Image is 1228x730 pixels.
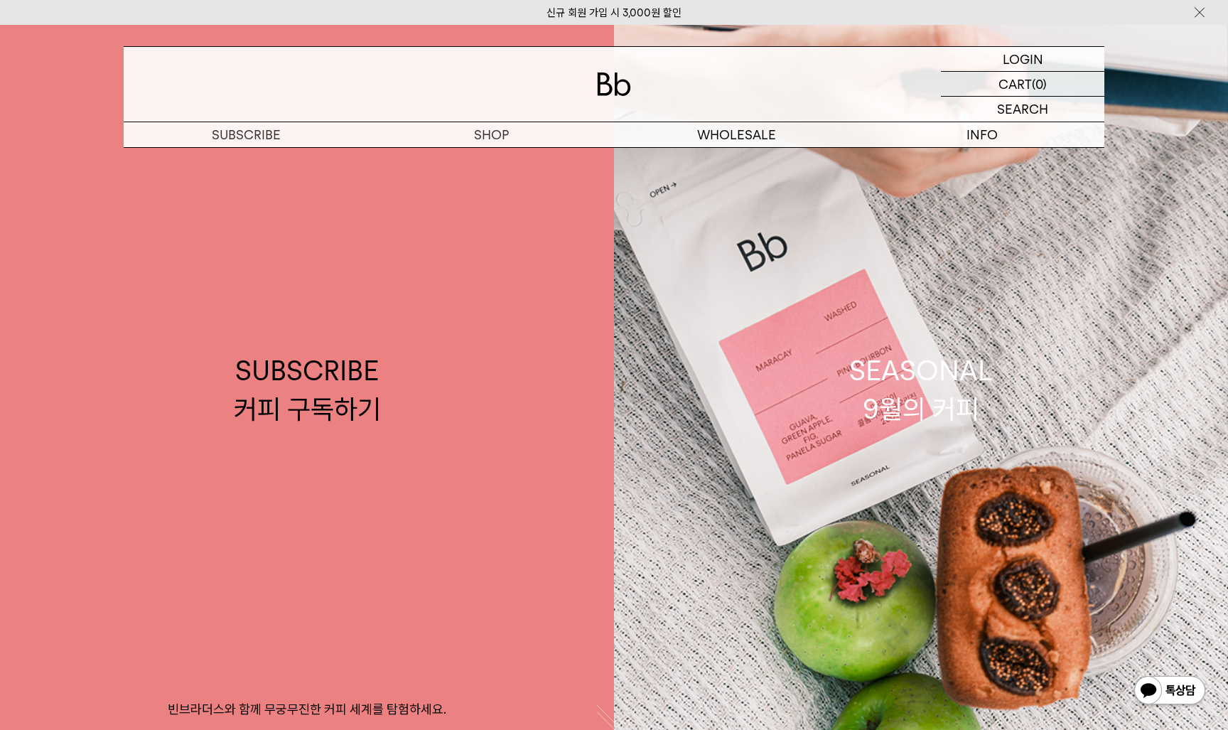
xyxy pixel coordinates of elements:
[614,122,859,147] p: WHOLESALE
[1032,72,1047,96] p: (0)
[941,72,1104,97] a: CART (0)
[546,6,682,19] a: 신규 회원 가입 시 3,000원 할인
[998,72,1032,96] p: CART
[124,122,369,147] a: SUBSCRIBE
[234,352,381,427] div: SUBSCRIBE 커피 구독하기
[597,73,631,96] img: 로고
[369,122,614,147] a: SHOP
[1003,47,1043,71] p: LOGIN
[849,352,993,427] div: SEASONAL 9월의 커피
[1133,675,1207,709] img: 카카오톡 채널 1:1 채팅 버튼
[859,122,1104,147] p: INFO
[997,97,1048,122] p: SEARCH
[941,47,1104,72] a: LOGIN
